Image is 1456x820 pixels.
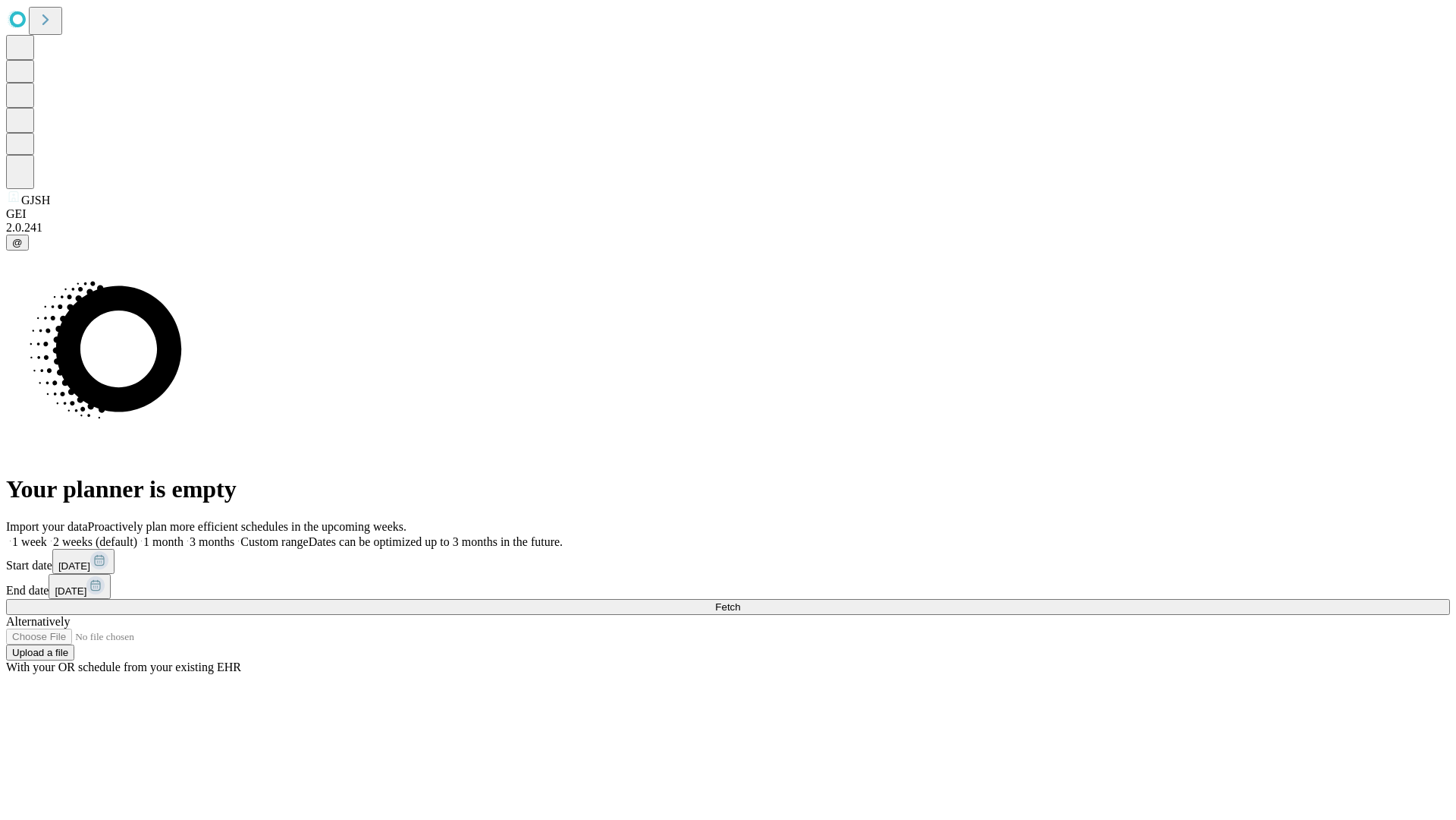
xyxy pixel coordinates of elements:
span: @ [12,237,23,248]
span: 1 month [143,535,184,548]
span: 1 week [12,535,47,548]
span: Fetch [715,601,740,613]
span: [DATE] [58,560,90,572]
span: 3 months [190,535,234,548]
button: Upload a file [6,645,74,661]
span: Dates can be optimized up to 3 months in the future. [309,535,563,548]
h1: Your planner is empty [6,475,1450,503]
span: Custom range [240,535,308,548]
span: Import your data [6,520,88,533]
button: [DATE] [52,549,115,574]
div: Start date [6,549,1450,574]
span: 2 weeks (default) [53,535,137,548]
button: @ [6,235,29,251]
span: With your OR schedule from your existing EHR [6,661,241,673]
span: [DATE] [55,585,86,597]
div: GEI [6,207,1450,221]
button: Fetch [6,599,1450,615]
div: End date [6,574,1450,599]
button: [DATE] [49,574,111,599]
span: Proactively plan more efficient schedules in the upcoming weeks. [88,520,406,533]
span: GJSH [21,194,50,207]
span: Alternatively [6,615,70,628]
div: 2.0.241 [6,221,1450,235]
